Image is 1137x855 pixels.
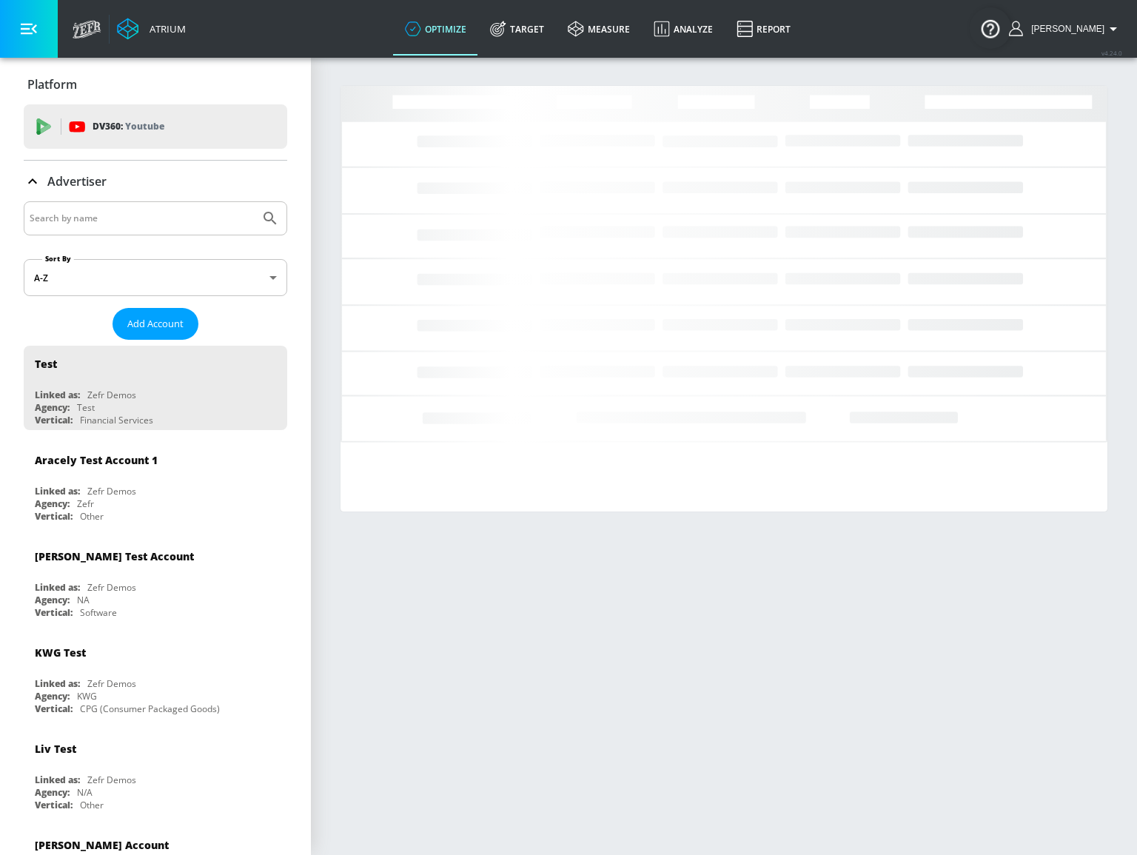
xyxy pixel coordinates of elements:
div: A-Z [24,259,287,296]
div: Linked as: [35,485,80,497]
div: TestLinked as:Zefr DemosAgency:TestVertical:Financial Services [24,346,287,430]
button: [PERSON_NAME] [1009,20,1122,38]
p: Youtube [125,118,164,134]
div: Linked as: [35,389,80,401]
div: Linked as: [35,774,80,786]
div: Financial Services [80,414,153,426]
div: Agency: [35,401,70,414]
div: Aracely Test Account 1 [35,453,158,467]
div: Aracely Test Account 1Linked as:Zefr DemosAgency:ZefrVertical:Other [24,442,287,526]
a: Atrium [117,18,186,40]
div: Advertiser [24,161,287,202]
div: Vertical: [35,799,73,811]
div: [PERSON_NAME] Test AccountLinked as:Zefr DemosAgency:NAVertical:Software [24,538,287,623]
div: KWG TestLinked as:Zefr DemosAgency:KWGVertical:CPG (Consumer Packaged Goods) [24,634,287,719]
div: DV360: Youtube [24,104,287,149]
div: Linked as: [35,581,80,594]
div: Software [80,606,117,619]
div: Agency: [35,690,70,703]
div: Test [35,357,57,371]
div: KWG Test [35,646,86,660]
a: optimize [393,2,478,56]
a: measure [556,2,642,56]
div: Agency: [35,786,70,799]
span: Add Account [127,315,184,332]
div: Platform [24,64,287,105]
div: Zefr Demos [87,581,136,594]
span: login as: justin.nim@zefr.com [1025,24,1104,34]
p: Platform [27,76,77,93]
div: Vertical: [35,606,73,619]
div: Zefr Demos [87,389,136,401]
div: [PERSON_NAME] Test Account [35,549,194,563]
div: Test [77,401,95,414]
div: Zefr [77,497,94,510]
label: Sort By [42,254,74,264]
div: Other [80,510,104,523]
div: Zefr Demos [87,774,136,786]
button: Open Resource Center [970,7,1011,49]
input: Search by name [30,209,254,228]
a: Target [478,2,556,56]
div: Vertical: [35,510,73,523]
div: Liv Test [35,742,76,756]
div: N/A [77,786,93,799]
a: Analyze [642,2,725,56]
div: NA [77,594,90,606]
div: Zefr Demos [87,485,136,497]
div: Vertical: [35,414,73,426]
div: Atrium [144,22,186,36]
div: Liv TestLinked as:Zefr DemosAgency:N/AVertical:Other [24,731,287,815]
button: Add Account [113,308,198,340]
span: v 4.24.0 [1101,49,1122,57]
div: Zefr Demos [87,677,136,690]
div: Other [80,799,104,811]
div: KWG [77,690,97,703]
div: Agency: [35,497,70,510]
div: Linked as: [35,677,80,690]
div: Vertical: [35,703,73,715]
div: CPG (Consumer Packaged Goods) [80,703,220,715]
p: DV360: [93,118,164,135]
p: Advertiser [47,173,107,190]
div: [PERSON_NAME] Account [35,838,169,852]
div: Agency: [35,594,70,606]
a: Report [725,2,802,56]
